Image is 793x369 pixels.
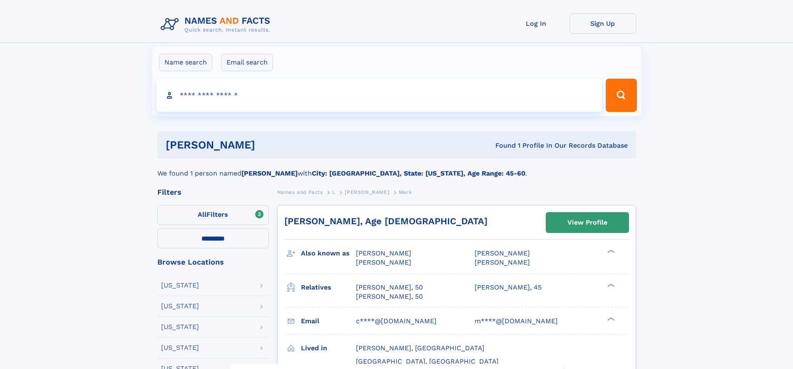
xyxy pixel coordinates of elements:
img: Logo Names and Facts [157,13,277,36]
button: Search Button [606,79,636,112]
span: [PERSON_NAME] [356,258,411,266]
div: ❯ [605,316,615,322]
a: View Profile [546,213,629,233]
h3: Email [301,314,356,328]
a: [PERSON_NAME], 45 [475,283,542,292]
label: Filters [157,205,269,225]
span: [PERSON_NAME] [475,258,530,266]
div: View Profile [567,213,607,232]
span: [GEOGRAPHIC_DATA], [GEOGRAPHIC_DATA] [356,357,499,365]
h3: Also known as [301,246,356,260]
div: Found 1 Profile In Our Records Database [375,141,628,150]
div: We found 1 person named with . [157,158,636,178]
label: Email search [221,54,273,71]
span: All [198,211,206,218]
div: ❯ [605,282,615,288]
a: [PERSON_NAME], 50 [356,292,423,301]
a: [PERSON_NAME], Age [DEMOGRAPHIC_DATA] [284,216,487,226]
h1: [PERSON_NAME] [166,140,375,150]
span: [PERSON_NAME], [GEOGRAPHIC_DATA] [356,344,485,352]
span: L [332,189,336,195]
span: [PERSON_NAME] [475,249,530,257]
h3: Relatives [301,280,356,295]
div: [US_STATE] [161,303,199,310]
span: Mark [399,189,412,195]
span: [PERSON_NAME] [345,189,389,195]
a: [PERSON_NAME] [345,187,389,197]
span: [PERSON_NAME] [356,249,411,257]
div: [US_STATE] [161,344,199,351]
h3: Lived in [301,341,356,355]
input: search input [157,79,602,112]
b: [PERSON_NAME] [241,169,298,177]
div: ❯ [605,249,615,254]
div: [US_STATE] [161,324,199,330]
a: Log In [503,13,569,34]
div: Filters [157,188,269,196]
b: City: [GEOGRAPHIC_DATA], State: [US_STATE], Age Range: 45-60 [312,169,525,177]
div: Browse Locations [157,258,269,266]
label: Name search [159,54,212,71]
a: [PERSON_NAME], 50 [356,283,423,292]
a: Sign Up [569,13,636,34]
div: [US_STATE] [161,282,199,289]
a: Names and Facts [277,187,323,197]
a: L [332,187,336,197]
